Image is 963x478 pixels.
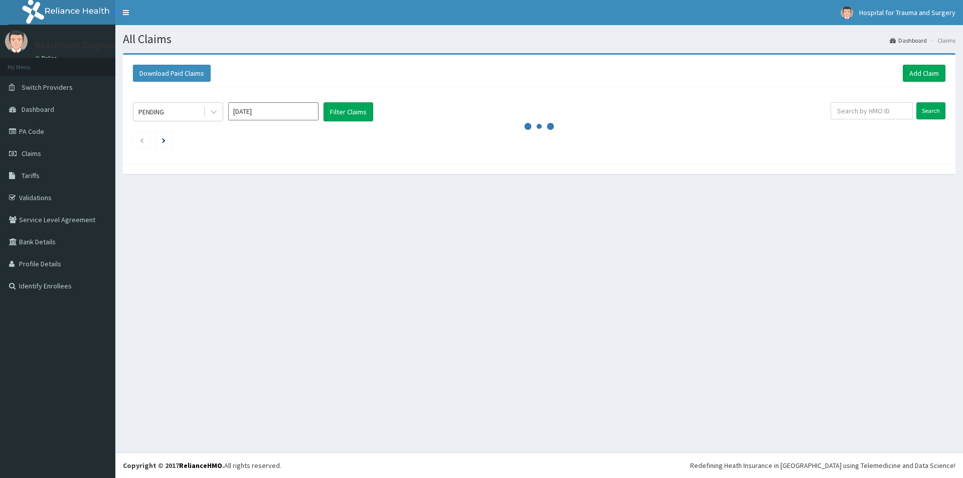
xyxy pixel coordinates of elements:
a: Dashboard [890,36,927,45]
li: Claims [928,36,955,45]
strong: Copyright © 2017 . [123,461,224,470]
button: Filter Claims [324,102,373,121]
a: Previous page [139,135,144,144]
a: Add Claim [903,65,945,82]
a: RelianceHMO [179,461,222,470]
span: Dashboard [22,105,54,114]
p: Beachfront Diagnostics Centre [35,41,157,50]
input: Search [916,102,945,119]
img: User Image [841,7,853,19]
span: Claims [22,149,41,158]
a: Next page [162,135,166,144]
svg: audio-loading [524,111,554,141]
div: PENDING [138,107,164,117]
button: Download Paid Claims [133,65,211,82]
img: User Image [5,30,28,53]
div: Redefining Heath Insurance in [GEOGRAPHIC_DATA] using Telemedicine and Data Science! [690,460,955,470]
a: Online [35,55,59,62]
span: Hospital for Trauma and Surgery [859,8,955,17]
input: Search by HMO ID [831,102,913,119]
span: Switch Providers [22,83,73,92]
input: Select Month and Year [228,102,318,120]
h1: All Claims [123,33,955,46]
footer: All rights reserved. [115,452,963,478]
span: Tariffs [22,171,40,180]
